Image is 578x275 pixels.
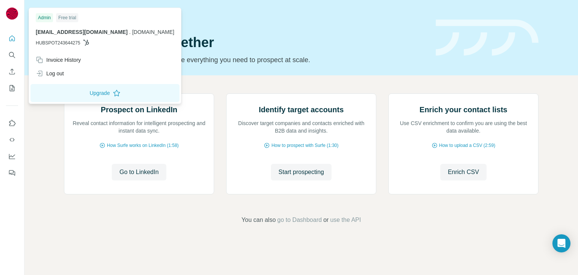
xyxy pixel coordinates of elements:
[6,116,18,130] button: Use Surfe on LinkedIn
[6,81,18,95] button: My lists
[420,104,507,115] h2: Enrich your contact lists
[6,48,18,62] button: Search
[36,13,53,22] div: Admin
[6,133,18,147] button: Use Surfe API
[112,164,166,180] button: Go to LinkedIn
[439,142,495,149] span: How to upload a CSV (2:59)
[234,119,368,134] p: Discover target companies and contacts enriched with B2B data and insights.
[129,29,131,35] span: .
[36,40,80,46] span: HUBSPOT243644275
[271,142,338,149] span: How to prospect with Surfe (1:30)
[448,168,479,177] span: Enrich CSV
[64,35,427,50] h1: Let’s prospect together
[132,29,174,35] span: [DOMAIN_NAME]
[330,215,361,225] button: use the API
[36,29,128,35] span: [EMAIL_ADDRESS][DOMAIN_NAME]
[36,70,64,77] div: Log out
[6,150,18,163] button: Dashboard
[6,166,18,180] button: Feedback
[30,84,179,102] button: Upgrade
[552,234,570,252] div: Open Intercom Messenger
[259,104,344,115] h2: Identify target accounts
[396,119,531,134] p: Use CSV enrichment to confirm you are using the best data available.
[72,119,206,134] p: Reveal contact information for intelligent prospecting and instant data sync.
[64,55,427,65] p: Pick your starting point and we’ll provide everything you need to prospect at scale.
[107,142,179,149] span: How Surfe works on LinkedIn (1:58)
[440,164,487,180] button: Enrich CSV
[64,14,427,21] div: Quick start
[6,32,18,45] button: Quick start
[119,168,158,177] span: Go to LinkedIn
[6,8,18,20] img: Avatar
[101,104,177,115] h2: Prospect on LinkedIn
[6,65,18,78] button: Enrich CSV
[56,13,78,22] div: Free trial
[242,215,276,225] span: You can also
[36,56,81,64] div: Invoice History
[323,215,329,225] span: or
[271,164,332,180] button: Start prospecting
[436,20,538,56] img: banner
[278,168,324,177] span: Start prospecting
[277,215,322,225] button: go to Dashboard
